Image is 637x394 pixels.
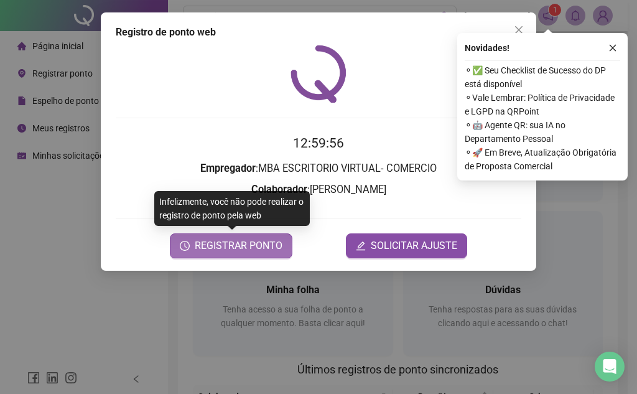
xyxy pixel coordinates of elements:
span: ⚬ 🚀 Em Breve, Atualização Obrigatória de Proposta Comercial [465,146,620,173]
button: editSOLICITAR AJUSTE [346,233,467,258]
strong: Empregador [200,162,256,174]
span: close [608,44,617,52]
div: Registro de ponto web [116,25,521,40]
time: 12:59:56 [293,136,344,151]
span: Novidades ! [465,41,509,55]
strong: Colaborador [251,184,307,195]
span: ⚬ Vale Lembrar: Política de Privacidade e LGPD na QRPoint [465,91,620,118]
div: Infelizmente, você não pode realizar o registro de ponto pela web [154,191,310,226]
span: edit [356,241,366,251]
span: REGISTRAR PONTO [195,238,282,253]
div: Open Intercom Messenger [595,352,625,382]
h3: : [PERSON_NAME] [116,182,521,198]
button: REGISTRAR PONTO [170,233,292,258]
span: ⚬ 🤖 Agente QR: sua IA no Departamento Pessoal [465,118,620,146]
span: ⚬ ✅ Seu Checklist de Sucesso do DP está disponível [465,63,620,91]
button: Close [509,20,529,40]
span: clock-circle [180,241,190,251]
img: QRPoint [291,45,346,103]
h3: : MBA ESCRITORIO VIRTUAL- COMERCIO [116,161,521,177]
span: SOLICITAR AJUSTE [371,238,457,253]
span: close [514,25,524,35]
